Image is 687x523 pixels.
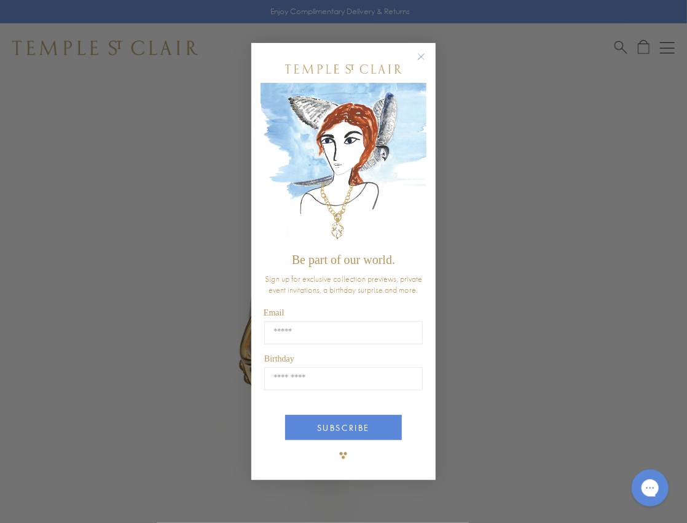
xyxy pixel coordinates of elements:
[292,253,395,266] span: Be part of our world.
[264,321,423,344] input: Email
[420,55,435,71] button: Close dialog
[331,443,356,468] img: TSC
[261,83,426,247] img: c4a9eb12-d91a-4d4a-8ee0-386386f4f338.jpeg
[264,308,284,317] span: Email
[265,273,422,295] span: Sign up for exclusive collection previews, private event invitations, a birthday surprise and more.
[285,64,402,74] img: Temple St. Clair
[626,465,675,511] iframe: Gorgias live chat messenger
[264,354,294,363] span: Birthday
[285,415,402,440] button: SUBSCRIBE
